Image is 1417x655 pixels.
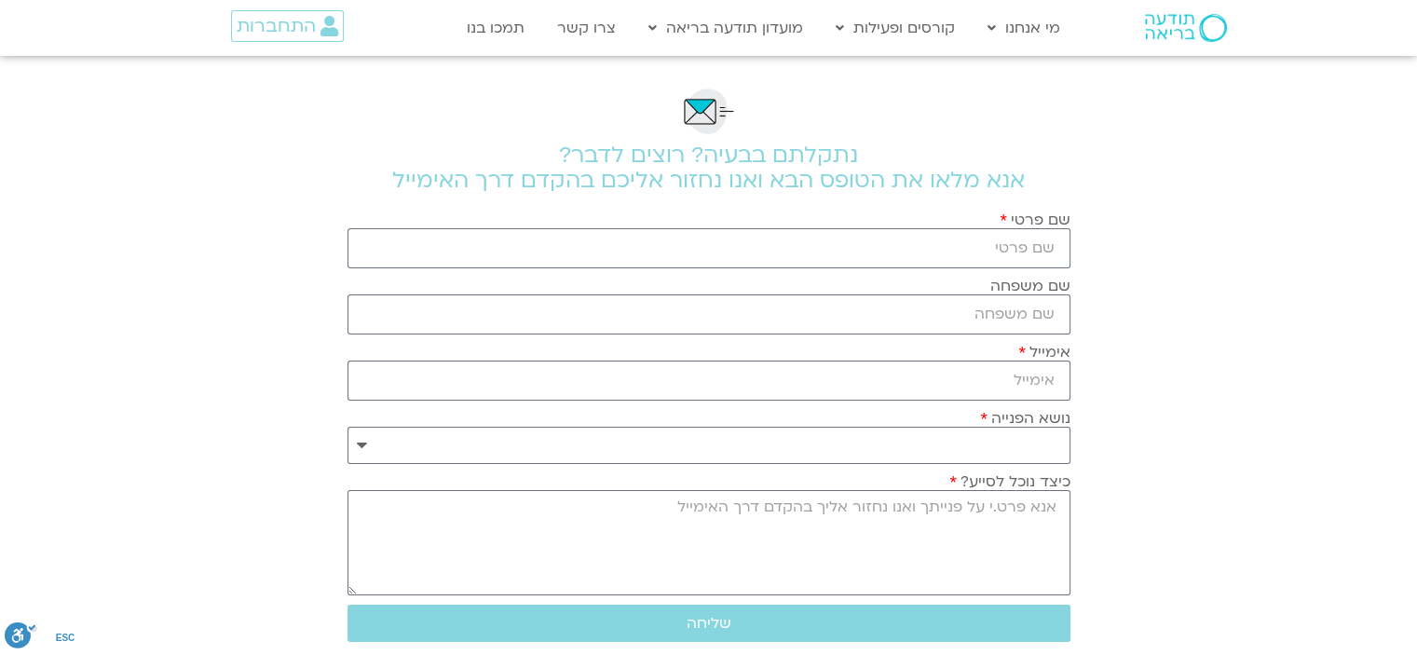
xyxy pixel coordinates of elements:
[1018,344,1070,361] label: אימייל
[949,473,1070,490] label: כיצד נוכל לסייע?
[990,278,1070,294] label: שם משפחה
[1000,212,1070,228] label: שם פרטי
[826,10,964,46] a: קורסים ופעילות
[347,294,1070,334] input: שם משפחה
[980,410,1070,427] label: נושא הפנייה
[687,615,731,632] span: שליחה
[978,10,1070,46] a: מי אנחנו
[347,605,1070,642] button: שליחה
[347,143,1070,193] h2: נתקלתם בבעיה? רוצים לדבר? אנא מלאו את הטופס הבא ואנו נחזור אליכם בהקדם דרך האימייל
[237,16,316,36] span: התחברות
[548,10,625,46] a: צרו קשר
[231,10,344,42] a: התחברות
[639,10,812,46] a: מועדון תודעה בריאה
[347,212,1070,651] form: טופס חדש
[347,361,1070,401] input: אימייל
[347,228,1070,268] input: שם פרטי
[457,10,534,46] a: תמכו בנו
[1145,14,1227,42] img: תודעה בריאה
